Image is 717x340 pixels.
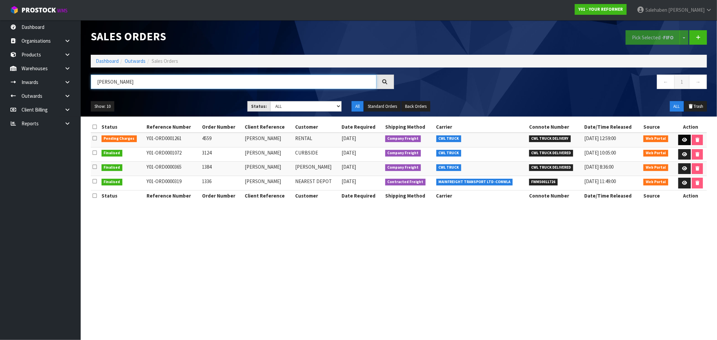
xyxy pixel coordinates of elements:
[342,178,356,184] span: [DATE]
[642,190,674,201] th: Source
[674,75,689,89] a: 1
[342,164,356,170] span: [DATE]
[293,122,340,132] th: Customer
[529,179,558,185] span: FWM50011726
[145,176,200,190] td: Y01-ORD0000319
[243,190,293,201] th: Client Reference
[364,101,401,112] button: Standard Orders
[100,122,145,132] th: Status
[200,162,243,176] td: 1384
[385,150,421,157] span: Company Freight
[243,122,293,132] th: Client Reference
[385,179,426,185] span: Contracted Freight
[579,6,623,12] strong: Y01 - YOUR REFORMER
[384,122,435,132] th: Shipping Method
[293,176,340,190] td: NEAREST DEPOT
[529,135,571,142] span: CWL TRUCK DELIVERY
[436,179,513,185] span: MAINFREIGHT TRANSPORT LTD -CONWLA
[293,190,340,201] th: Customer
[100,190,145,201] th: Status
[125,58,146,64] a: Outwards
[200,176,243,190] td: 1336
[145,133,200,147] td: Y01-ORD0001261
[200,147,243,162] td: 3124
[643,164,668,171] span: Web Portal
[436,135,462,142] span: CWL TRUCK
[689,75,707,89] a: →
[404,75,707,91] nav: Page navigation
[145,122,200,132] th: Reference Number
[293,147,340,162] td: CURBSIDE
[583,190,642,201] th: Date/Time Released
[585,150,616,156] span: [DATE] 10:05:00
[91,75,376,89] input: Search sales orders
[385,135,421,142] span: Company Freight
[401,101,430,112] button: Back Orders
[642,122,674,132] th: Source
[626,30,680,45] button: Pick Selected -FIFO
[200,190,243,201] th: Order Number
[670,101,684,112] button: ALL
[684,101,707,112] button: Trash
[91,30,394,43] h1: Sales Orders
[643,135,668,142] span: Web Portal
[57,7,68,14] small: WMS
[583,122,642,132] th: Date/Time Released
[293,162,340,176] td: [PERSON_NAME]
[200,122,243,132] th: Order Number
[436,150,462,157] span: CWL TRUCK
[243,133,293,147] td: [PERSON_NAME]
[385,164,421,171] span: Company Freight
[10,6,18,14] img: cube-alt.png
[293,133,340,147] td: RENTAL
[342,135,356,141] span: [DATE]
[352,101,363,112] button: All
[152,58,178,64] span: Sales Orders
[251,103,267,109] strong: Status:
[340,122,384,132] th: Date Required
[527,190,583,201] th: Connote Number
[435,190,527,201] th: Carrier
[436,164,462,171] span: CWL TRUCK
[645,7,667,13] span: Salehaben
[585,164,614,170] span: [DATE] 8:36:00
[96,58,119,64] a: Dashboard
[529,150,573,157] span: CWL TRUCK DELIVERED
[91,101,114,112] button: Show: 10
[643,150,668,157] span: Web Portal
[668,7,705,13] span: [PERSON_NAME]
[102,179,123,185] span: Finalised
[585,135,616,141] span: [DATE] 12:59:00
[340,190,384,201] th: Date Required
[145,147,200,162] td: Y01-ORD0001072
[663,34,674,41] strong: FIFO
[342,150,356,156] span: [DATE]
[435,122,527,132] th: Carrier
[145,162,200,176] td: Y01-ORD0000365
[22,6,56,14] span: ProStock
[145,190,200,201] th: Reference Number
[243,176,293,190] td: [PERSON_NAME]
[575,4,627,15] a: Y01 - YOUR REFORMER
[674,122,707,132] th: Action
[200,133,243,147] td: 4559
[102,150,123,157] span: Finalised
[102,135,137,142] span: Pending Charges
[585,178,616,184] span: [DATE] 11:49:00
[527,122,583,132] th: Connote Number
[643,179,668,185] span: Web Portal
[657,75,675,89] a: ←
[102,164,123,171] span: Finalised
[384,190,435,201] th: Shipping Method
[243,147,293,162] td: [PERSON_NAME]
[243,162,293,176] td: [PERSON_NAME]
[529,164,573,171] span: CWL TRUCK DELIVERED
[674,190,707,201] th: Action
